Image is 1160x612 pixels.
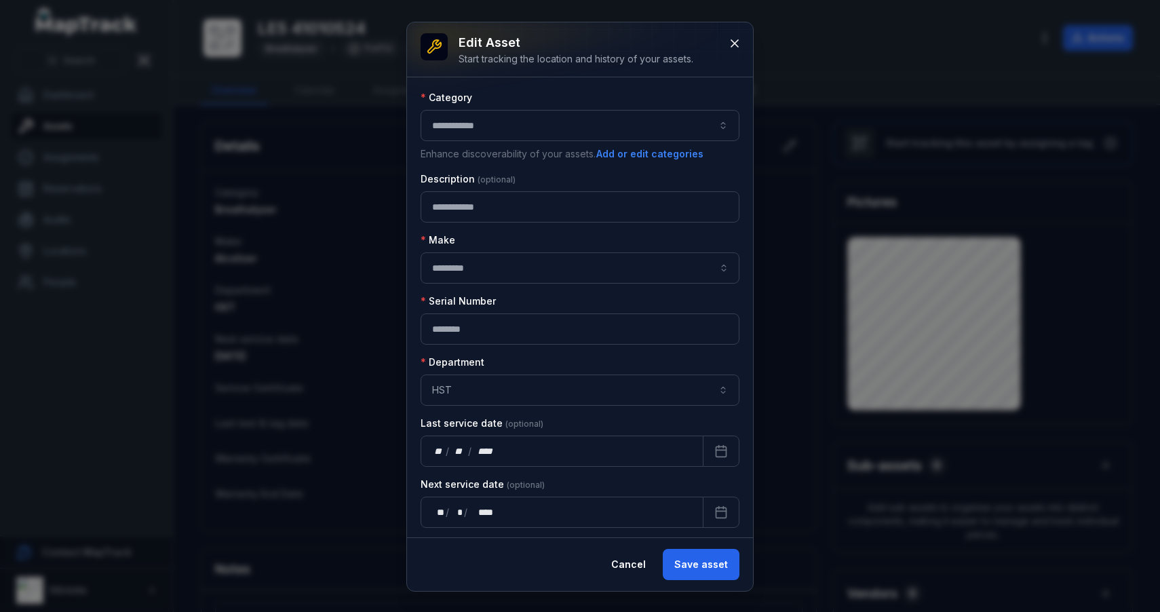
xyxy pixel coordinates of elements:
[421,172,516,186] label: Description
[459,52,693,66] div: Start tracking the location and history of your assets.
[421,91,472,104] label: Category
[473,444,498,458] div: year,
[421,147,739,161] p: Enhance discoverability of your assets.
[703,436,739,467] button: Calendar
[450,505,464,519] div: month,
[432,444,446,458] div: day,
[421,417,543,430] label: Last service date
[450,444,469,458] div: month,
[596,147,704,161] button: Add or edit categories
[468,444,473,458] div: /
[464,505,469,519] div: /
[446,505,450,519] div: /
[459,33,693,52] h3: Edit asset
[600,549,657,580] button: Cancel
[663,549,739,580] button: Save asset
[421,252,739,284] input: asset-edit:cf[07e45e59-3c46-4ccb-bb53-7edc5d146b7c]-label
[421,356,484,369] label: Department
[432,505,446,519] div: day,
[421,478,545,491] label: Next service date
[703,497,739,528] button: Calendar
[469,505,495,519] div: year,
[421,294,496,308] label: Serial Number
[421,233,455,247] label: Make
[446,444,450,458] div: /
[421,375,739,406] button: HST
